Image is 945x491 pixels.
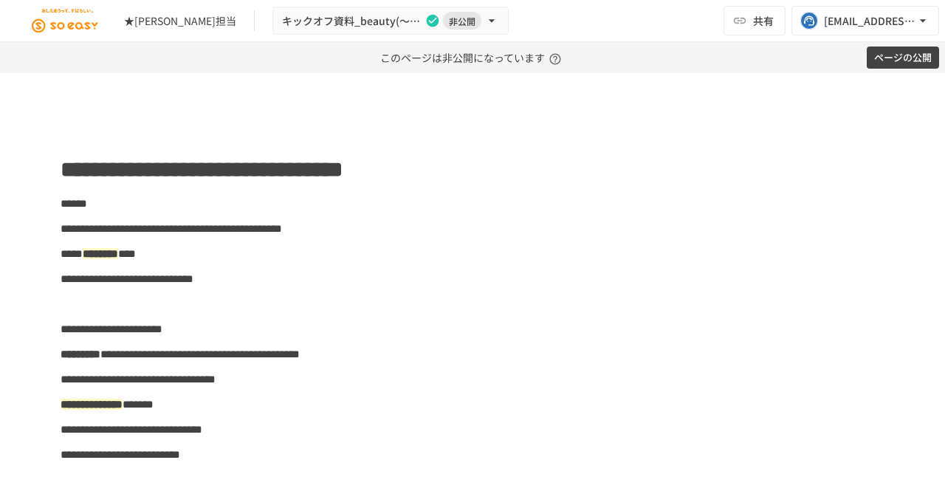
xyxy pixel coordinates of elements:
[867,47,939,69] button: ページの公開
[724,6,786,35] button: 共有
[443,13,481,29] span: 非公開
[824,12,915,30] div: [EMAIL_ADDRESS][DOMAIN_NAME]
[272,7,509,35] button: キックオフ資料_beauty(～250423)非公開
[380,42,566,73] p: このページは非公開になっています
[282,12,422,30] span: キックオフ資料_beauty(～250423)
[124,13,236,29] div: ★[PERSON_NAME]担当
[791,6,939,35] button: [EMAIL_ADDRESS][DOMAIN_NAME]
[18,9,112,32] img: JEGjsIKIkXC9kHzRN7titGGb0UF19Vi83cQ0mCQ5DuX
[753,13,774,29] span: 共有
